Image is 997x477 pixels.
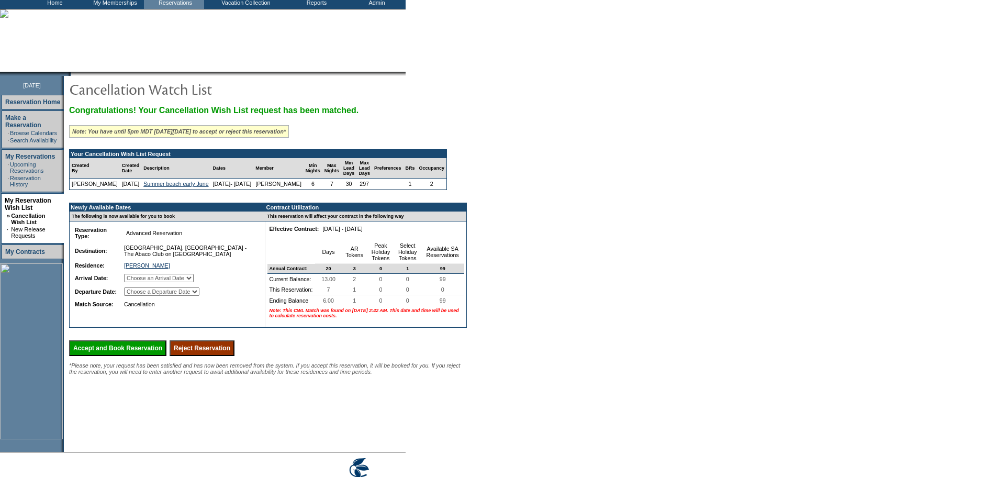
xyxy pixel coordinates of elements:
td: Available SA Reservations [421,240,464,264]
td: The following is now available for you to book [70,212,259,221]
td: · [7,130,9,136]
span: 3 [351,264,358,273]
span: 0 [404,284,411,295]
span: 0 [377,284,384,295]
a: Browse Calendars [10,130,57,136]
td: 30 [341,179,357,190]
b: Match Source: [75,301,113,307]
td: Select Holiday Tokens [394,240,421,264]
i: Note: You have until 5pm MDT [DATE][DATE] to accept or reject this reservation* [72,128,286,135]
span: 1 [351,284,358,295]
b: Effective Contract: [270,226,319,232]
td: Description [141,158,210,179]
b: Reservation Type: [75,227,107,239]
td: 1 [403,179,417,190]
td: Member [253,158,304,179]
td: 6 [304,179,322,190]
td: This reservation will affect your contract in the following way [265,212,467,221]
input: Accept and Book Reservation [69,340,166,356]
td: 297 [356,179,372,190]
td: 7 [322,179,341,190]
span: 1 [404,264,411,273]
td: Max Nights [322,158,341,179]
a: New Release Requests [11,226,45,239]
a: Cancellation Wish List [11,213,45,225]
td: [DATE]- [DATE] [211,179,254,190]
td: This Reservation: [267,284,316,295]
span: 0 [377,264,384,273]
a: Reservation Home [5,98,60,106]
a: Make a Reservation [5,114,41,129]
td: AR Tokens [342,240,367,264]
nobr: [DATE] - [DATE] [322,226,363,232]
td: [PERSON_NAME] [70,179,120,190]
td: Current Balance: [267,274,316,284]
td: Min Lead Days [341,158,357,179]
span: 1 [351,295,358,306]
td: Created Date [120,158,142,179]
td: Created By [70,158,120,179]
td: · [7,226,10,239]
a: My Reservation Wish List [5,197,51,212]
span: 6.00 [321,295,336,306]
td: Annual Contract: [267,264,316,274]
td: Ending Balance [267,295,316,306]
td: Preferences [372,158,404,179]
a: My Contracts [5,248,45,256]
a: My Reservations [5,153,55,160]
a: Upcoming Reservations [10,161,43,174]
td: [GEOGRAPHIC_DATA], [GEOGRAPHIC_DATA] - The Abaco Club on [GEOGRAPHIC_DATA] [122,242,256,259]
td: 2 [417,179,446,190]
a: Summer beach early June [143,181,208,187]
span: 99 [438,295,448,306]
b: Departure Date: [75,289,117,295]
b: » [7,213,10,219]
td: Min Nights [304,158,322,179]
td: Your Cancellation Wish List Request [70,150,446,158]
td: Newly Available Dates [70,203,259,212]
span: 0 [377,274,384,284]
input: Reject Reservation [170,340,234,356]
a: [PERSON_NAME] [124,262,170,269]
b: Residence: [75,262,105,269]
td: Note: This CWL Match was found on [DATE] 2:42 AM. This date and time will be used to calculate re... [267,306,465,320]
td: BRs [403,158,417,179]
span: Congratulations! Your Cancellation Wish List request has been matched. [69,106,359,115]
span: 0 [377,295,384,306]
b: Destination: [75,248,107,254]
td: [DATE] [120,179,142,190]
td: · [7,161,9,174]
span: 99 [438,264,447,273]
span: [DATE] [23,82,41,88]
a: Reservation History [10,175,41,187]
td: Days [315,240,341,264]
td: Dates [211,158,254,179]
a: Search Availability [10,137,57,143]
td: Cancellation [122,299,256,309]
span: 7 [325,284,332,295]
td: · [7,175,9,187]
td: · [7,137,9,143]
td: Occupancy [417,158,446,179]
span: *Please note, your request has been satisfied and has now been removed from the system. If you ac... [69,362,461,375]
img: blank.gif [71,72,72,76]
span: 13.00 [319,274,338,284]
td: [PERSON_NAME] [253,179,304,190]
span: 2 [351,274,358,284]
img: promoShadowLeftCorner.gif [67,72,71,76]
span: 0 [404,274,411,284]
span: 20 [324,264,333,273]
span: Advanced Reservation [124,228,184,238]
td: Max Lead Days [356,158,372,179]
td: Contract Utilization [265,203,467,212]
b: Arrival Date: [75,275,108,281]
img: pgTtlCancellationNotification.gif [69,79,278,99]
td: Peak Holiday Tokens [367,240,394,264]
span: 99 [438,274,448,284]
span: 0 [439,284,446,295]
span: 0 [404,295,411,306]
